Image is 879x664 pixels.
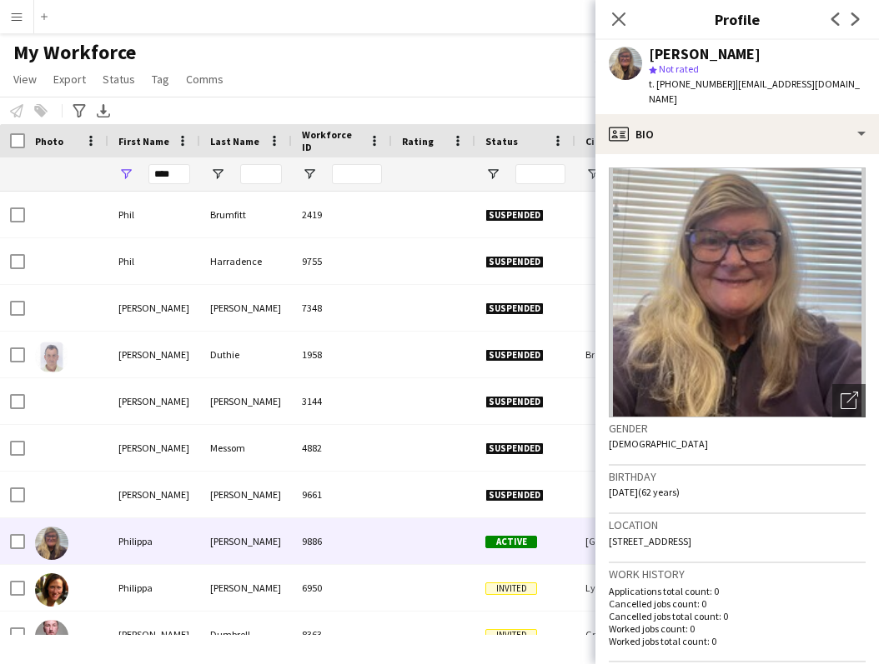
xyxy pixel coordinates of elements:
span: Export [53,72,86,87]
img: Crew avatar or photo [609,167,866,417]
div: 1958 [292,332,392,377]
input: Status Filter Input [515,164,565,184]
a: Export [47,68,93,90]
div: [PERSON_NAME] [108,285,200,331]
span: Last Name [210,135,259,147]
button: Open Filter Menu [118,167,133,182]
div: Messom [200,425,292,471]
span: Comms [186,72,224,87]
span: Suspended [485,256,544,268]
span: City [585,135,605,147]
div: 3144 [292,378,392,424]
div: [PERSON_NAME] [649,47,761,62]
button: Open Filter Menu [302,167,317,182]
div: [PERSON_NAME] [200,565,292,611]
div: Grimsby [575,612,676,657]
div: [PERSON_NAME] [108,332,200,377]
p: Worked jobs count: 0 [609,622,866,635]
img: Philippa Mellish [35,527,68,560]
div: 4882 [292,425,392,471]
div: [PERSON_NAME] [108,612,200,657]
h3: Location [609,517,866,532]
span: [STREET_ADDRESS] [609,535,691,547]
p: Worked jobs total count: 0 [609,635,866,647]
a: View [7,68,43,90]
h3: Gender [609,421,866,436]
span: Status [103,72,135,87]
div: Brumfitt [200,192,292,237]
span: Suspended [485,489,544,502]
div: Philippa [108,518,200,564]
span: Suspended [485,349,544,362]
div: [PERSON_NAME] [108,425,200,471]
input: First Name Filter Input [148,164,190,184]
span: Invited [485,629,537,642]
span: t. [PHONE_NUMBER] [649,77,736,90]
span: Status [485,135,518,147]
img: Philippa Russell [35,573,68,607]
span: Not rated [659,62,699,75]
div: Phil [108,238,200,284]
div: [PERSON_NAME] [108,472,200,517]
p: Applications total count: 0 [609,585,866,597]
img: Phillip Dumbrell [35,620,68,653]
div: [PERSON_NAME] [108,378,200,424]
div: [PERSON_NAME] [200,285,292,331]
span: [DATE] (62 years) [609,486,680,498]
div: 9661 [292,472,392,517]
p: Cancelled jobs count: 0 [609,597,866,610]
span: Active [485,536,537,548]
span: First Name [118,135,169,147]
button: Open Filter Menu [210,167,225,182]
div: Bio [595,114,879,154]
app-action-btn: Export XLSX [93,101,113,121]
div: Dumbrell [200,612,292,657]
h3: Work history [609,567,866,582]
div: [PERSON_NAME] [200,472,292,517]
button: Open Filter Menu [485,167,500,182]
div: 8363 [292,612,392,657]
input: Workforce ID Filter Input [332,164,382,184]
p: Cancelled jobs total count: 0 [609,610,866,622]
div: Harradence [200,238,292,284]
span: Rating [402,135,434,147]
span: Suspended [485,302,544,315]
span: My Workforce [13,40,136,65]
div: 6950 [292,565,392,611]
div: Brechin [575,332,676,377]
img: Philip Duthie [35,340,68,373]
h3: Profile [595,8,879,30]
h3: Birthday [609,469,866,484]
span: Invited [485,582,537,595]
a: Tag [145,68,176,90]
div: Philippa [108,565,200,611]
span: | [EMAIL_ADDRESS][DOMAIN_NAME] [649,77,860,105]
input: Last Name Filter Input [240,164,282,184]
div: Open photos pop-in [832,384,866,417]
span: Photo [35,135,63,147]
span: Suspended [485,442,544,455]
span: Workforce ID [302,128,362,153]
a: Status [96,68,142,90]
div: 2419 [292,192,392,237]
div: [PERSON_NAME] [200,518,292,564]
div: 9755 [292,238,392,284]
div: [PERSON_NAME] [200,378,292,424]
span: Tag [152,72,169,87]
div: Lympne [575,565,676,611]
div: 9886 [292,518,392,564]
div: 7348 [292,285,392,331]
span: View [13,72,37,87]
div: Duthie [200,332,292,377]
span: [DEMOGRAPHIC_DATA] [609,437,708,450]
span: Suspended [485,396,544,408]
span: Suspended [485,209,544,222]
app-action-btn: Advanced filters [69,101,89,121]
div: Phil [108,192,200,237]
div: [GEOGRAPHIC_DATA] [575,518,676,564]
button: Open Filter Menu [585,167,600,182]
a: Comms [179,68,230,90]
